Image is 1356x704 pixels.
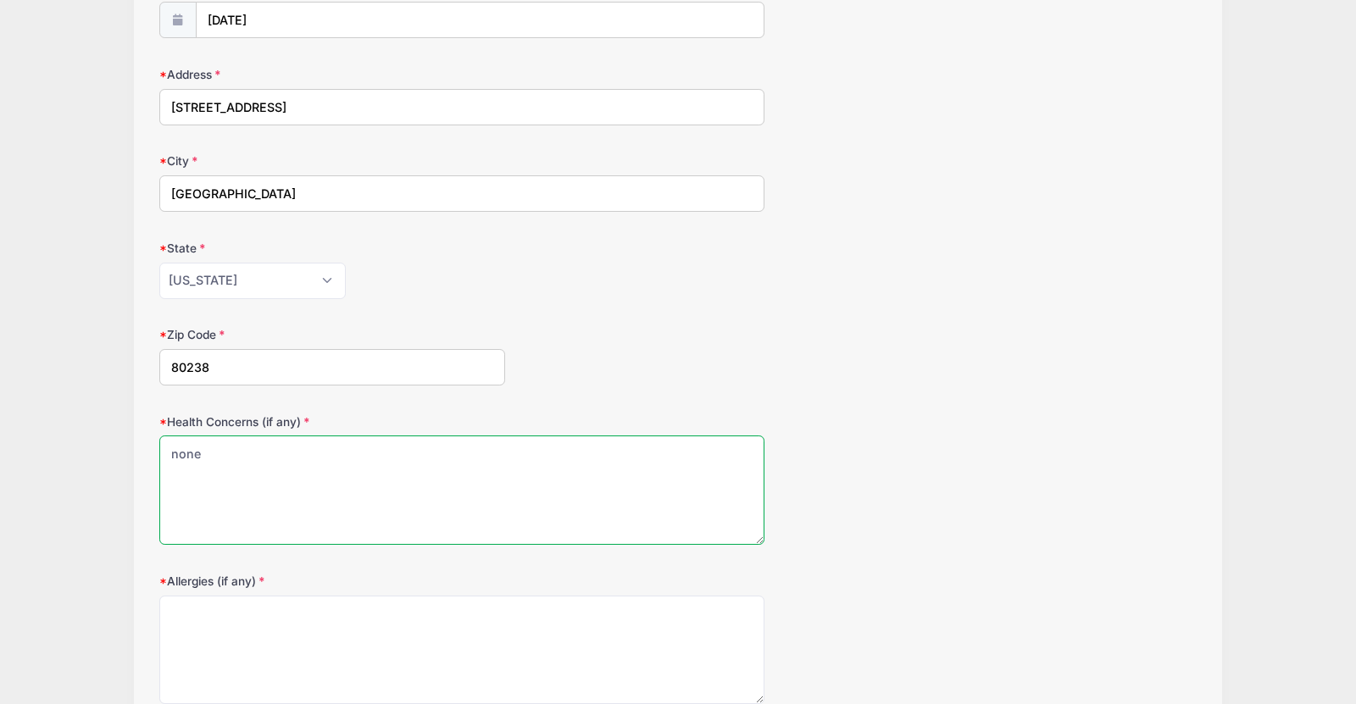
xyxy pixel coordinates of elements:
label: Zip Code [159,326,505,343]
label: Address [159,66,505,83]
label: City [159,152,505,169]
label: Allergies (if any) [159,573,505,590]
label: Health Concerns (if any) [159,413,505,430]
input: xxxxx [159,349,505,385]
input: mm/dd/yyyy [196,2,764,38]
label: State [159,240,505,257]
